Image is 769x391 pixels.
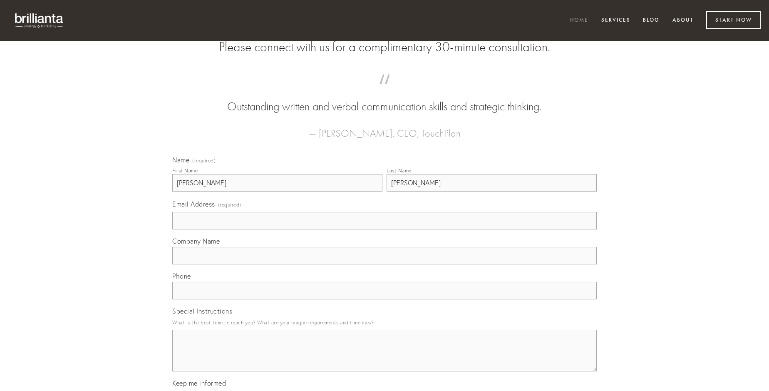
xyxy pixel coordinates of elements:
[172,200,215,208] span: Email Address
[172,167,198,174] div: First Name
[172,379,226,387] span: Keep me informed
[186,82,583,115] blockquote: Outstanding written and verbal communication skills and strategic thinking.
[172,317,597,328] p: What is the best time to reach you? What are your unique requirements and timelines?
[667,14,699,27] a: About
[186,82,583,99] span: “
[218,199,241,210] span: (required)
[596,14,636,27] a: Services
[172,156,189,164] span: Name
[565,14,594,27] a: Home
[172,272,191,280] span: Phone
[706,11,761,29] a: Start Now
[387,167,412,174] div: Last Name
[8,8,71,32] img: brillianta - research, strategy, marketing
[172,39,597,55] h2: Please connect with us for a complimentary 30-minute consultation.
[186,115,583,142] figcaption: — [PERSON_NAME], CEO, TouchPlan
[172,307,232,315] span: Special Instructions
[192,158,216,163] span: (required)
[172,237,220,245] span: Company Name
[638,14,665,27] a: Blog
